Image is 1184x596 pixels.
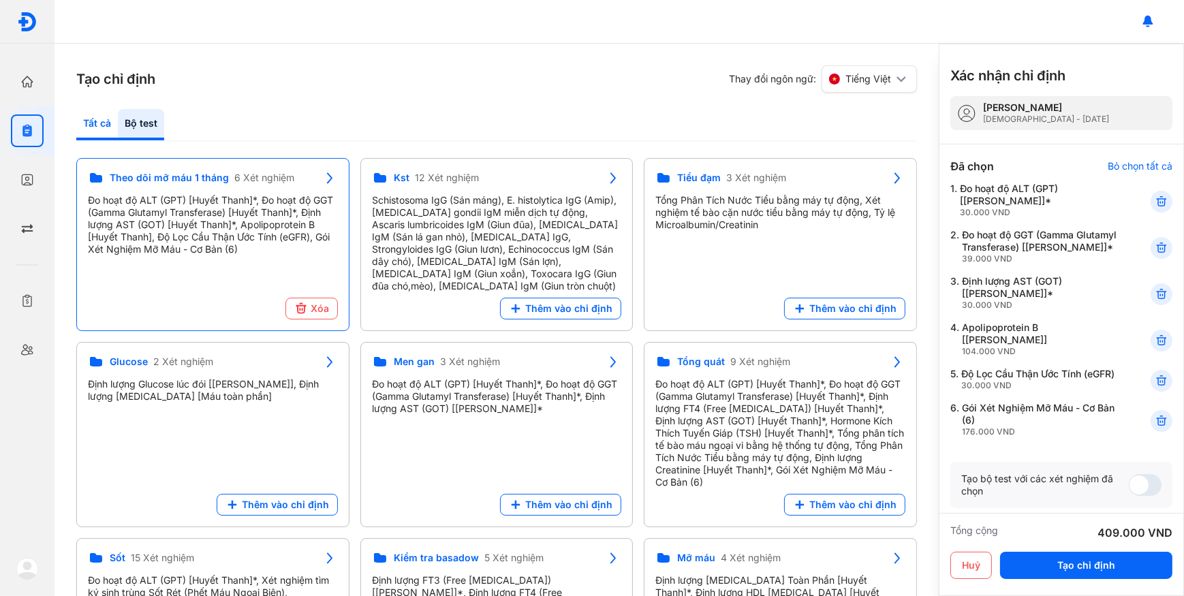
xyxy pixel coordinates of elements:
[950,158,994,174] div: Đã chọn
[983,101,1109,114] div: [PERSON_NAME]
[962,346,1117,357] div: 104.000 VND
[242,499,329,511] span: Thêm vào chỉ định
[655,378,905,488] div: Đo hoạt độ ALT (GPT) [Huyết Thanh]*, Đo hoạt độ GGT (Gamma Glutamyl Transferase) [Huyết Thanh]*, ...
[1108,160,1172,172] div: Bỏ chọn tất cả
[372,194,622,292] div: Schistosoma IgG (Sán máng), E. histolytica IgG (Amip), [MEDICAL_DATA] gondii IgM miễn dịch tự độn...
[484,552,544,564] span: 5 Xét nghiệm
[16,558,38,580] img: logo
[962,321,1117,357] div: Apolipoprotein B [[PERSON_NAME]]
[110,552,125,564] span: Sốt
[525,302,612,315] span: Thêm vào chỉ định
[1000,552,1172,579] button: Tạo chỉ định
[962,275,1117,311] div: Định lượng AST (GOT) [[PERSON_NAME]]*
[729,65,917,93] div: Thay đổi ngôn ngữ:
[131,552,194,564] span: 15 Xét nghiệm
[962,426,1117,437] div: 176.000 VND
[845,73,891,85] span: Tiếng Việt
[110,172,229,184] span: Theo dõi mỡ máu 1 tháng
[721,552,781,564] span: 4 Xét nghiệm
[76,69,155,89] h3: Tạo chỉ định
[960,183,1117,218] div: Đo hoạt độ ALT (GPT) [[PERSON_NAME]]*
[961,473,1129,497] div: Tạo bộ test với các xét nghiệm đã chọn
[784,298,905,319] button: Thêm vào chỉ định
[962,229,1117,264] div: Đo hoạt độ GGT (Gamma Glutamyl Transferase) [[PERSON_NAME]]*
[110,356,148,368] span: Glucose
[950,321,1117,357] div: 4.
[500,494,621,516] button: Thêm vào chỉ định
[394,356,435,368] span: Men gan
[500,298,621,319] button: Thêm vào chỉ định
[394,172,409,184] span: Kst
[394,552,479,564] span: Kiểm tra basadow
[217,494,338,516] button: Thêm vào chỉ định
[784,494,905,516] button: Thêm vào chỉ định
[950,66,1065,85] h3: Xác nhận chỉ định
[17,12,37,32] img: logo
[118,109,164,140] div: Bộ test
[950,275,1117,311] div: 3.
[950,552,992,579] button: Huỷ
[677,552,715,564] span: Mỡ máu
[88,194,338,255] div: Đo hoạt độ ALT (GPT) [Huyết Thanh]*, Đo hoạt độ GGT (Gamma Glutamyl Transferase) [Huyết Thanh]*, ...
[960,207,1117,218] div: 30.000 VND
[525,499,612,511] span: Thêm vào chỉ định
[950,368,1117,391] div: 5.
[677,356,725,368] span: Tổng quát
[1097,524,1172,541] div: 409.000 VND
[415,172,479,184] span: 12 Xét nghiệm
[677,172,721,184] span: Tiểu đạm
[950,183,1117,218] div: 1.
[76,109,118,140] div: Tất cả
[962,402,1117,437] div: Gói Xét Nghiệm Mỡ Máu - Cơ Bản (6)
[983,114,1109,125] div: [DEMOGRAPHIC_DATA] - [DATE]
[285,298,338,319] button: Xóa
[726,172,786,184] span: 3 Xét nghiệm
[153,356,213,368] span: 2 Xét nghiệm
[950,402,1117,437] div: 6.
[730,356,790,368] span: 9 Xét nghiệm
[962,300,1117,311] div: 30.000 VND
[234,172,294,184] span: 6 Xét nghiệm
[372,378,622,415] div: Đo hoạt độ ALT (GPT) [Huyết Thanh]*, Đo hoạt độ GGT (Gamma Glutamyl Transferase) [Huyết Thanh]*, ...
[961,380,1115,391] div: 30.000 VND
[440,356,500,368] span: 3 Xét nghiệm
[655,194,905,231] div: Tổng Phân Tích Nước Tiểu bằng máy tự động, Xét nghiệm tế bào cặn nước tiểu bằng máy tự động, Tỷ l...
[311,302,329,315] span: Xóa
[950,229,1117,264] div: 2.
[809,302,897,315] span: Thêm vào chỉ định
[950,524,998,541] div: Tổng cộng
[88,378,338,403] div: Định lượng Glucose lúc đói [[PERSON_NAME]], Định lượng [MEDICAL_DATA] [Máu toàn phần]
[961,368,1115,391] div: Độ Lọc Cầu Thận Ước Tính (eGFR)
[962,253,1117,264] div: 39.000 VND
[809,499,897,511] span: Thêm vào chỉ định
